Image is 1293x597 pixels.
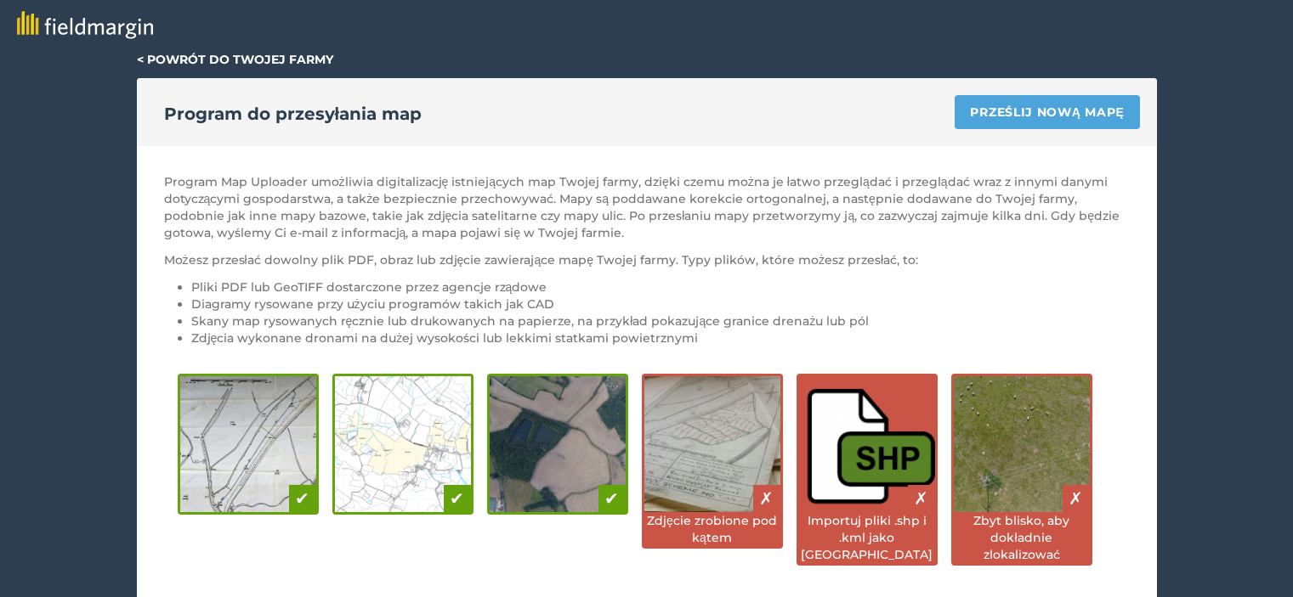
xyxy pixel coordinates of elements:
[604,488,619,509] font: ✔
[164,174,1120,240] font: Program Map Uploader umożliwia digitalizację istniejących map Twojej farmy, dzięki czemu można je...
[450,488,464,509] font: ✔
[954,376,1090,512] img: Zdjęcia z bliska są złe
[647,513,777,545] font: Zdjęcie zrobione pod kątem
[180,376,316,512] img: Dobrze jest narysować diagram ręcznie
[644,376,780,512] img: Zdjęcia robione pod kątem są złe
[759,488,774,509] font: ✗
[973,513,1069,562] font: Zbyt blisko, aby dokładnie zlokalizować
[490,376,626,512] img: Fotografia dronowa jest dobra
[970,104,1124,120] font: Prześlij nową mapę
[914,488,928,509] font: ✗
[955,95,1139,129] a: Prześlij nową mapę
[164,104,422,124] font: Program do przesyłania map
[191,313,870,329] font: Skany map rysowanych ręcznie lub drukowanych na papierze, na przykład pokazujące granice drenażu ...
[295,488,309,509] font: ✔
[1069,488,1083,509] font: ✗
[191,296,554,312] font: Diagramy rysowane przy użyciu programów takich jak CAD
[137,52,333,67] a: < Powrót do Twojej farmy
[191,279,547,295] font: Pliki PDF lub GeoTIFF dostarczone przez agencje rządowe
[799,376,935,512] img: Pliki kształtów są złe
[191,330,699,346] font: Zdjęcia wykonane dronami na dużej wysokości lub lekkimi statkami powietrznymi
[801,513,933,562] font: Importuj pliki .shp i .kml jako [GEOGRAPHIC_DATA]
[17,11,153,39] img: logo fieldmargin
[164,252,919,268] font: Możesz przesłać dowolny plik PDF, obraz lub zdjęcie zawierające mapę Twojej farmy. Typy plików, k...
[335,376,471,512] img: Cyfrowy diagram jest dobry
